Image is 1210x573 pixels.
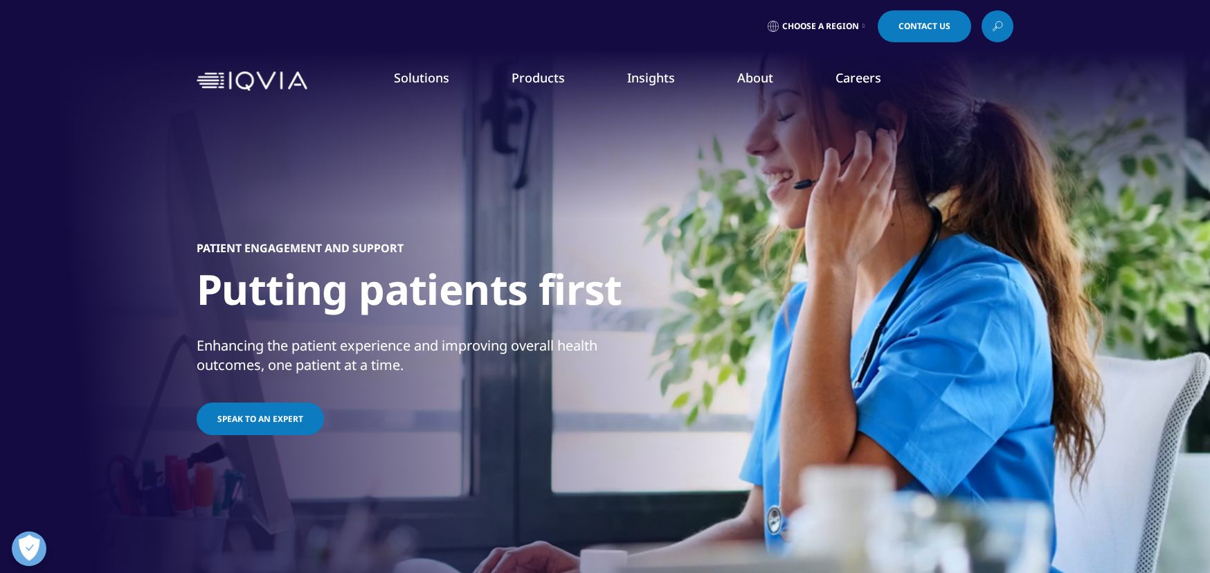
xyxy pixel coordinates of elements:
[737,69,773,86] a: About
[836,69,881,86] a: Careers
[899,22,950,30] span: Contact Us
[197,263,622,324] h1: Putting patients first
[878,10,971,42] a: Contact Us
[217,413,303,425] span: Speak to an expert
[512,69,565,86] a: Products
[782,21,859,32] span: Choose a Region
[197,71,307,91] img: IQVIA Healthcare Information Technology and Pharma Clinical Research Company
[197,336,602,375] div: Enhancing the patient experience and improving overall health outcomes, one patient at a time.
[313,49,1013,114] nav: Primary
[394,69,449,86] a: Solutions
[12,531,46,566] button: Open Preferences
[197,403,324,435] a: Speak to an expert
[627,69,675,86] a: Insights
[197,241,404,255] h5: PATIENT ENGAGEMENT AND SUPPORT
